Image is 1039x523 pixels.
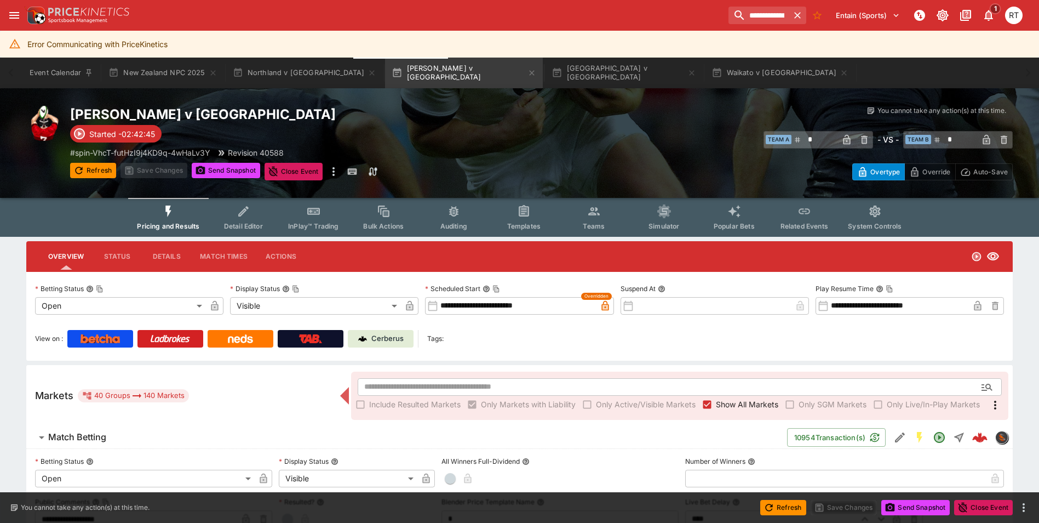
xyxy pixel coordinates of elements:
button: Match Times [191,243,256,270]
span: Only Active/Visible Markets [596,399,696,410]
div: Open [35,297,206,315]
span: Include Resulted Markets [369,399,461,410]
h6: - VS - [877,134,899,145]
button: Send Snapshot [881,500,950,515]
span: Teams [583,222,605,230]
button: All Winners Full-Dividend [522,458,530,465]
span: InPlay™ Trading [288,222,338,230]
p: All Winners Full-Dividend [441,457,520,466]
p: Suspend At [621,284,656,293]
button: Notifications [979,5,998,25]
button: Betting StatusCopy To Clipboard [86,285,94,293]
span: Auditing [440,222,467,230]
button: Details [142,243,191,270]
button: more [327,163,340,180]
div: 98584a77-8e65-4d9f-ae09-2f3f188d7aab [972,430,988,445]
button: Send Snapshot [192,163,260,178]
button: Status [93,243,142,270]
svg: More [989,399,1002,412]
p: Betting Status [35,457,84,466]
div: Visible [230,297,401,315]
button: Close Event [954,500,1013,515]
p: Display Status [230,284,280,293]
button: Match Betting [26,427,787,448]
span: Only Live/In-Play Markets [887,399,980,410]
span: 1 [990,3,1001,14]
button: more [1017,501,1030,514]
button: Richard Tatton [1002,3,1026,27]
img: logo-cerberus--red.svg [972,430,988,445]
img: Ladbrokes [150,334,190,343]
p: Started -02:42:45 [89,128,155,140]
p: Scheduled Start [425,284,480,293]
button: Betting Status [86,458,94,465]
svg: Visible [986,250,1000,263]
button: Override [904,163,955,180]
span: Detail Editor [224,222,263,230]
button: Display Status [331,458,338,465]
p: Number of Winners [685,457,745,466]
div: sportingsolutions [995,431,1008,444]
button: 10954Transaction(s) [787,428,886,447]
span: Bulk Actions [363,222,404,230]
span: Related Events [780,222,828,230]
p: Copy To Clipboard [70,147,210,158]
button: No Bookmarks [808,7,826,24]
button: Refresh [760,500,806,515]
img: Neds [228,334,252,343]
button: Copy To Clipboard [492,285,500,293]
p: Display Status [279,457,329,466]
button: Auto-Save [955,163,1013,180]
span: Overridden [584,293,609,300]
span: Team A [766,135,791,144]
h2: Copy To Clipboard [70,106,542,123]
p: Betting Status [35,284,84,293]
img: Sportsbook Management [48,18,107,23]
img: rugby_union.png [26,106,61,141]
div: Error Communicating with PriceKinetics [27,34,168,54]
p: Override [922,166,950,178]
span: Show All Markets [716,399,778,410]
img: PriceKinetics Logo [24,4,46,26]
label: View on : [35,330,63,348]
button: Copy To Clipboard [96,285,104,293]
img: Betcha [81,334,120,343]
div: Richard Tatton [1005,7,1023,24]
img: PriceKinetics [48,8,129,16]
button: Close Event [265,163,323,180]
button: Overtype [852,163,905,180]
p: Auto-Save [973,166,1008,178]
span: Team B [905,135,931,144]
button: Straight [949,428,969,447]
h6: Match Betting [48,431,106,443]
button: [GEOGRAPHIC_DATA] v [GEOGRAPHIC_DATA] [545,58,703,88]
div: Event type filters [128,198,910,237]
button: [PERSON_NAME] v [GEOGRAPHIC_DATA] [385,58,543,88]
span: Templates [507,222,541,230]
div: 40 Groups 140 Markets [82,389,185,402]
button: SGM Enabled [910,428,929,447]
svg: Open [933,431,946,444]
a: Cerberus [348,330,414,348]
button: NOT Connected to PK [910,5,929,25]
img: Cerberus [358,334,367,343]
button: Open [977,377,997,397]
button: New Zealand NPC 2025 [102,58,223,88]
button: Northland v [GEOGRAPHIC_DATA] [226,58,383,88]
p: Revision 40588 [228,147,284,158]
button: Copy To Clipboard [886,285,893,293]
span: Pricing and Results [137,222,199,230]
button: Suspend At [658,285,665,293]
p: You cannot take any action(s) at this time. [877,106,1006,116]
button: open drawer [4,5,24,25]
button: Open [929,428,949,447]
span: Popular Bets [714,222,755,230]
button: Copy To Clipboard [292,285,300,293]
div: Start From [852,163,1013,180]
button: Actions [256,243,306,270]
span: System Controls [848,222,902,230]
button: Toggle light/dark mode [933,5,952,25]
span: Only SGM Markets [799,399,866,410]
button: Edit Detail [890,428,910,447]
button: Refresh [70,163,116,178]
